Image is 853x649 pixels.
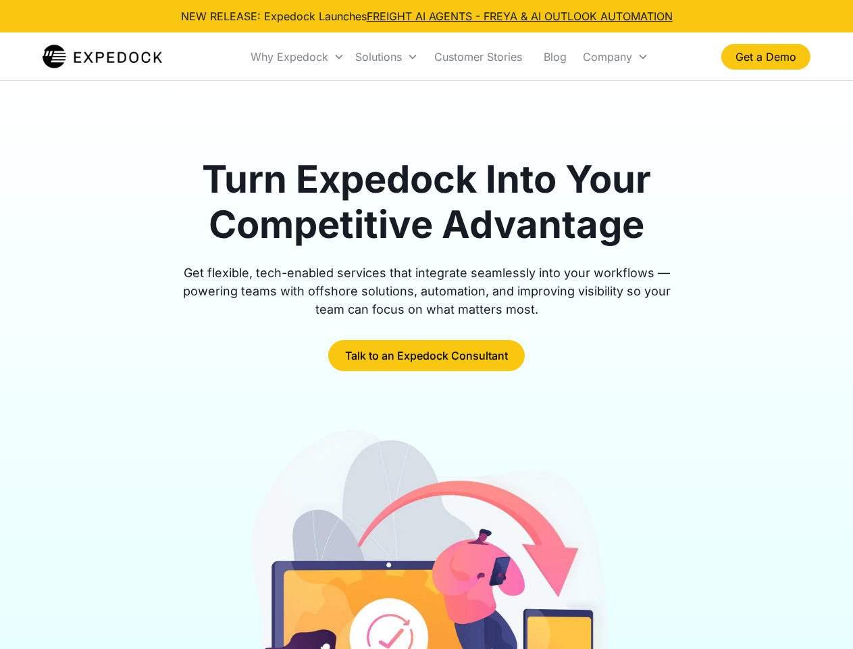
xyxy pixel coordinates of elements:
[181,8,673,24] div: NEW RELEASE: Expedock Launches
[533,34,577,80] a: Blog
[167,264,686,318] div: Get flexible, tech-enabled services that integrate seamlessly into your workflows — powering team...
[350,34,423,80] div: Solutions
[328,340,525,371] a: Talk to an Expedock Consultant
[251,50,328,64] div: Why Expedock
[43,43,162,70] a: home
[355,50,402,64] div: Solutions
[43,43,162,70] img: Expedock Logo
[583,50,632,64] div: Company
[785,584,853,649] iframe: Chat Widget
[721,44,810,70] a: Get a Demo
[167,157,686,247] h1: Turn Expedock Into Your Competitive Advantage
[423,34,533,80] a: Customer Stories
[245,34,350,80] div: Why Expedock
[367,9,673,23] a: FREIGHT AI AGENTS - FREYA & AI OUTLOOK AUTOMATION
[577,34,654,80] div: Company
